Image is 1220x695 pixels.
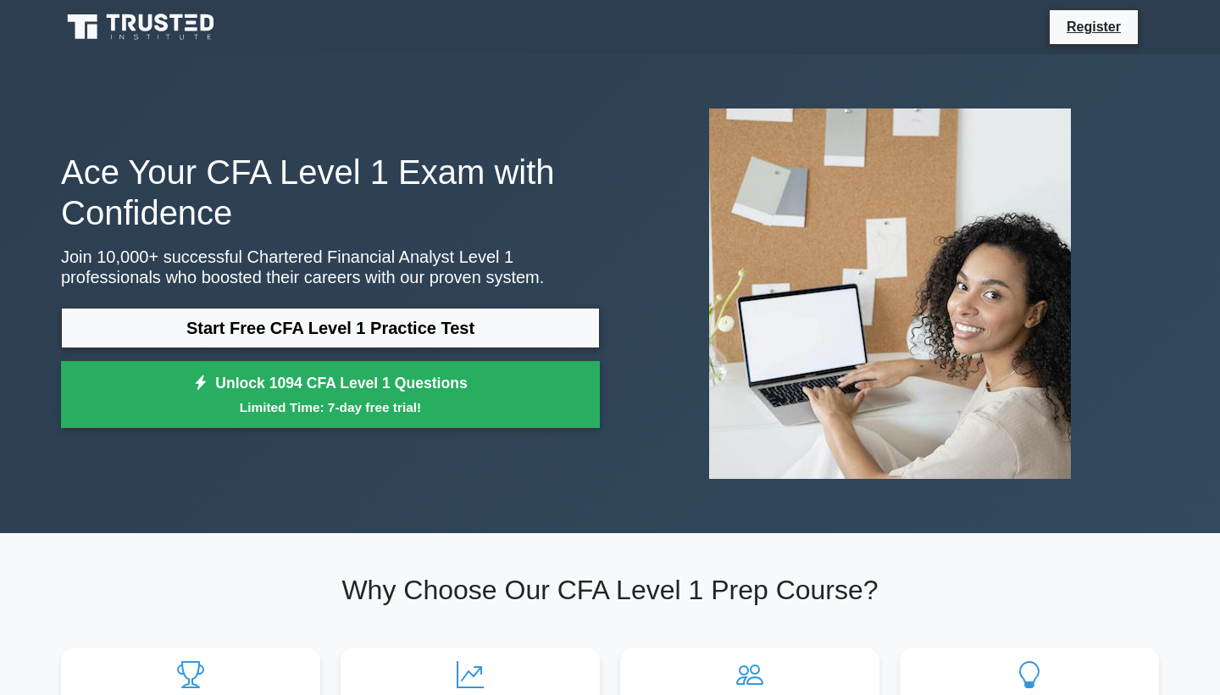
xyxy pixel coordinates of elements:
[1056,16,1131,37] a: Register
[82,398,579,417] small: Limited Time: 7-day free trial!
[61,574,1159,606] h2: Why Choose Our CFA Level 1 Prep Course?
[61,247,600,287] p: Join 10,000+ successful Chartered Financial Analyst Level 1 professionals who boosted their caree...
[61,308,600,348] a: Start Free CFA Level 1 Practice Test
[61,152,600,233] h1: Ace Your CFA Level 1 Exam with Confidence
[61,361,600,429] a: Unlock 1094 CFA Level 1 QuestionsLimited Time: 7-day free trial!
